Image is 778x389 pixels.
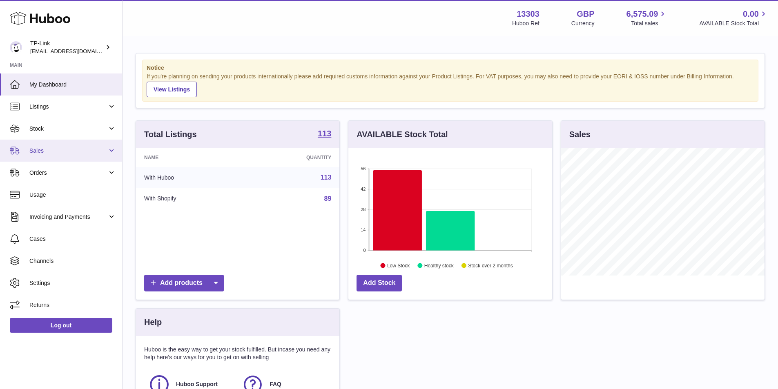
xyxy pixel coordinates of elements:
[468,262,513,268] text: Stock over 2 months
[136,188,246,209] td: With Shopify
[29,147,107,155] span: Sales
[147,64,754,72] strong: Notice
[29,103,107,111] span: Listings
[631,20,667,27] span: Total sales
[387,262,410,268] text: Low Stock
[321,174,332,181] a: 113
[318,129,331,138] strong: 113
[176,380,218,388] span: Huboo Support
[29,279,116,287] span: Settings
[144,129,197,140] h3: Total Listings
[699,9,768,27] a: 0.00 AVAILABLE Stock Total
[577,9,594,20] strong: GBP
[361,227,366,232] text: 14
[357,275,402,291] a: Add Stock
[10,41,22,53] img: gaby.chen@tp-link.com
[29,257,116,265] span: Channels
[30,48,120,54] span: [EMAIL_ADDRESS][DOMAIN_NAME]
[29,213,107,221] span: Invoicing and Payments
[29,125,107,133] span: Stock
[144,346,331,361] p: Huboo is the easy way to get your stock fulfilled. But incase you need any help here's our ways f...
[361,166,366,171] text: 56
[144,317,162,328] h3: Help
[29,81,116,89] span: My Dashboard
[361,187,366,191] text: 42
[517,9,539,20] strong: 13303
[569,129,591,140] h3: Sales
[30,40,104,55] div: TP-Link
[29,235,116,243] span: Cases
[626,9,658,20] span: 6,575.09
[699,20,768,27] span: AVAILABLE Stock Total
[147,73,754,97] div: If you're planning on sending your products internationally please add required customs informati...
[743,9,759,20] span: 0.00
[29,169,107,177] span: Orders
[424,262,454,268] text: Healthy stock
[10,318,112,333] a: Log out
[324,195,332,202] a: 89
[147,82,197,97] a: View Listings
[512,20,539,27] div: Huboo Ref
[144,275,224,291] a: Add products
[357,129,448,140] h3: AVAILABLE Stock Total
[29,191,116,199] span: Usage
[29,301,116,309] span: Returns
[246,148,340,167] th: Quantity
[363,248,366,253] text: 0
[318,129,331,139] a: 113
[361,207,366,212] text: 28
[626,9,668,27] a: 6,575.09 Total sales
[136,167,246,188] td: With Huboo
[270,380,281,388] span: FAQ
[136,148,246,167] th: Name
[571,20,595,27] div: Currency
